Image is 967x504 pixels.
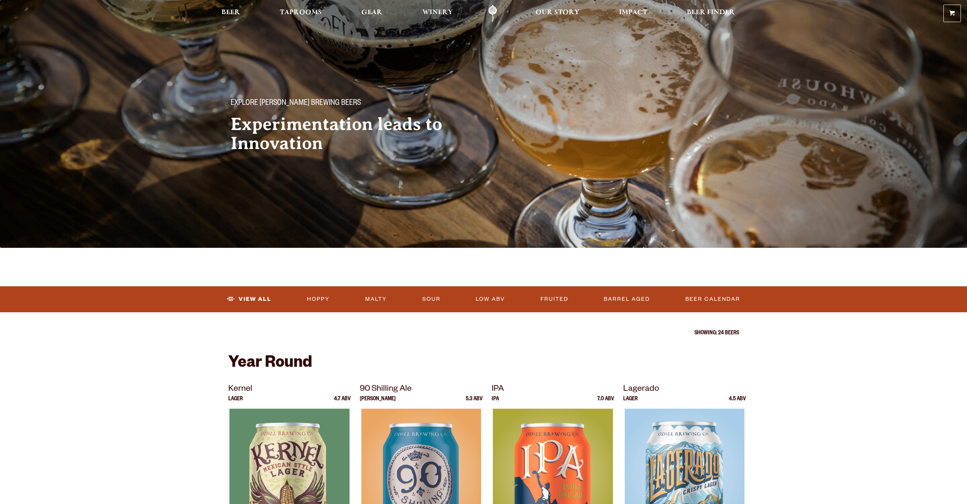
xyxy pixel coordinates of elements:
a: Hoppy [304,291,333,308]
h2: Experimentation leads to Innovation [231,115,468,153]
a: Impact [614,5,652,22]
p: 90 Shilling Ale [360,383,483,396]
a: Winery [417,5,458,22]
a: Taprooms [275,5,327,22]
a: Beer Calendar [682,291,743,308]
a: Sour [419,291,444,308]
p: Showing: 24 Beers [228,331,739,337]
a: Barrel Aged [601,291,653,308]
p: IPA [492,396,499,409]
p: [PERSON_NAME] [360,396,396,409]
p: IPA [492,383,614,396]
span: Impact [619,10,647,16]
a: Beer [216,5,245,22]
span: Taprooms [280,10,322,16]
span: Winery [422,10,453,16]
a: Low ABV [473,291,508,308]
p: Kernel [228,383,351,396]
a: Malty [362,291,390,308]
a: Odell Home [478,5,507,22]
p: Lager [623,396,638,409]
p: 7.0 ABV [597,396,614,409]
span: Beer Finder [687,10,735,16]
span: Our Story [536,10,579,16]
span: Gear [361,10,382,16]
span: Explore [PERSON_NAME] Brewing Beers [231,99,361,109]
a: Gear [356,5,387,22]
a: Beer Finder [682,5,740,22]
a: View All [224,291,274,308]
span: Beer [221,10,240,16]
p: Lagerado [623,383,746,396]
p: 4.5 ABV [729,396,746,409]
h2: Year Round [228,355,739,373]
a: Fruited [537,291,571,308]
p: 4.7 ABV [334,396,351,409]
p: 5.3 ABV [466,396,483,409]
p: Lager [228,396,243,409]
a: Our Story [531,5,584,22]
